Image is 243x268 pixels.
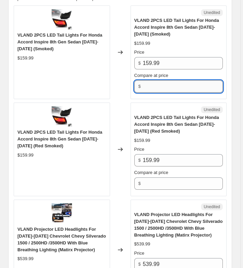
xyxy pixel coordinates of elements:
span: $ [138,158,141,163]
span: $159.99 [134,138,150,143]
span: VLAND Projector LED Headlights For [DATE]-[DATE] Chevrolet Chevy Silverado 1500 / 2500HD /3500HD ... [134,212,223,238]
span: $159.99 [17,55,33,61]
span: $159.99 [17,152,33,158]
span: $ [138,61,141,66]
span: $ [138,262,141,267]
span: $159.99 [134,41,150,46]
span: Price [134,50,145,55]
span: VLAND 2PCS LED Tail Lights For Honda Accord Inspire 8th Gen Sedan [DATE]-[DATE] (Red Smoked) [17,130,102,148]
img: VLAND-2PCS-LED-Tail-Lights-For-Honda-Accord-Inspire-8th-Gen-Sedan-2008-2012-VLAND-Factory-2470_80... [52,9,72,30]
span: $ [138,181,141,186]
img: VLAND-2PCS-LED-Tail-Lights-For-Honda-Accord-Inspire-8th-Gen-Sedan-2008-2012-VLAND-Factory-2470_80... [52,106,72,127]
span: Price [134,147,145,152]
span: $539.99 [17,256,33,261]
span: Compare at price [134,170,168,175]
span: VLAND 2PCS LED Tail Lights For Honda Accord Inspire 8th Gen Sedan [DATE]-[DATE] (Smoked) [17,32,102,51]
span: VLAND Projector LED Headlights For [DATE]-[DATE] Chevrolet Chevy Silverado 1500 / 2500HD /3500HD ... [17,227,106,252]
span: Price [134,251,145,256]
span: Unedited [204,10,220,15]
span: Unedited [204,204,220,210]
span: Unedited [204,107,220,112]
span: $ [138,84,141,89]
span: $539.99 [134,241,150,246]
img: VLAND-Projector-LED-Headlights-For-2007-2013-Chevrolet-Chevy-Silverado-1500-2500HD-3500HD-With-Bl... [52,203,72,224]
span: VLAND 2PCS LED Tail Lights For Honda Accord Inspire 8th Gen Sedan [DATE]-[DATE] (Red Smoked) [134,115,219,134]
span: Compare at price [134,73,168,78]
span: VLAND 2PCS LED Tail Lights For Honda Accord Inspire 8th Gen Sedan [DATE]-[DATE] (Smoked) [134,18,219,37]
